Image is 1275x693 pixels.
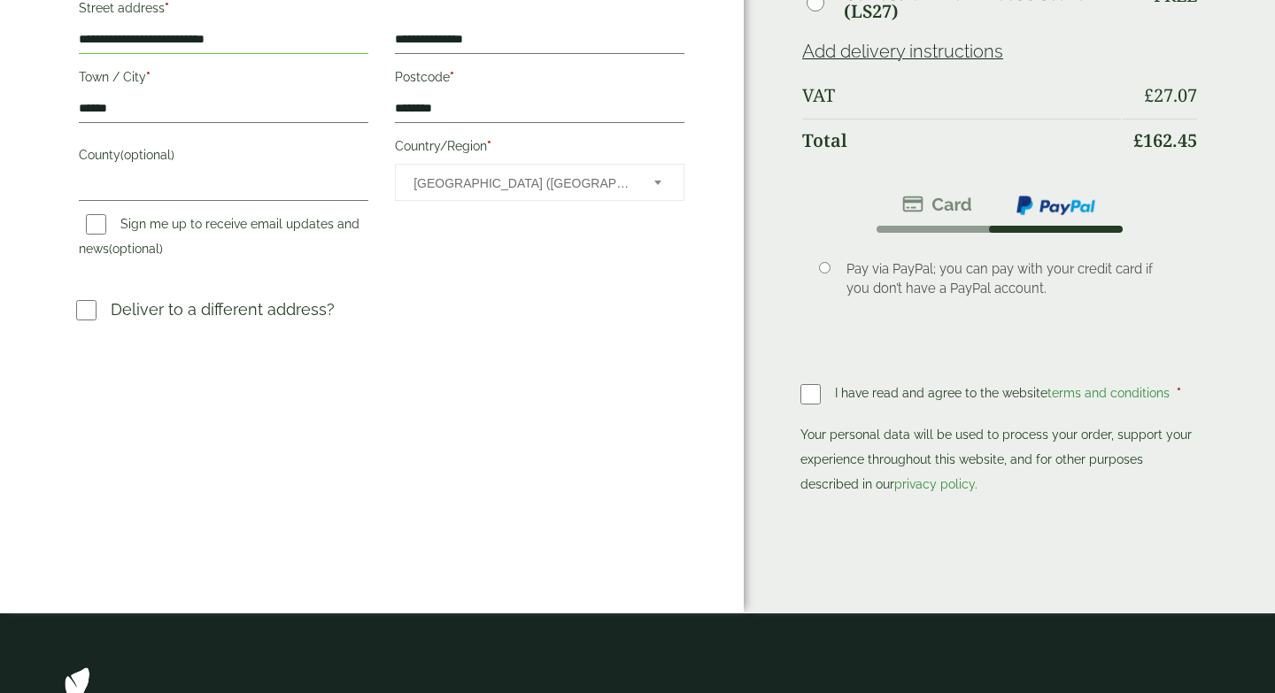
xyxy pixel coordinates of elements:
[79,65,368,95] label: Town / City
[79,142,368,173] label: County
[413,165,630,202] span: United Kingdom (UK)
[1133,128,1143,152] span: £
[846,259,1171,298] p: Pay via PayPal; you can pay with your credit card if you don’t have a PayPal account.
[86,214,106,235] input: Sign me up to receive email updates and news(optional)
[800,502,1199,542] iframe: PayPal
[902,194,972,215] img: stripe.png
[487,139,491,153] abbr: required
[1015,194,1097,217] img: ppcp-gateway.png
[395,164,684,201] span: Country/Region
[800,422,1199,497] p: Your personal data will be used to process your order, support your experience throughout this we...
[395,65,684,95] label: Postcode
[1047,386,1170,400] a: terms and conditions
[450,70,454,84] abbr: required
[165,1,169,15] abbr: required
[1133,128,1197,152] bdi: 162.45
[802,119,1121,162] th: Total
[111,297,335,321] p: Deliver to a different address?
[146,70,151,84] abbr: required
[835,386,1173,400] span: I have read and agree to the website
[109,242,163,256] span: (optional)
[1177,386,1181,400] abbr: required
[894,477,975,491] a: privacy policy
[1144,83,1154,107] span: £
[802,74,1121,117] th: VAT
[395,134,684,164] label: Country/Region
[802,41,1003,62] a: Add delivery instructions
[1144,83,1197,107] bdi: 27.07
[79,217,359,261] label: Sign me up to receive email updates and news
[120,148,174,162] span: (optional)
